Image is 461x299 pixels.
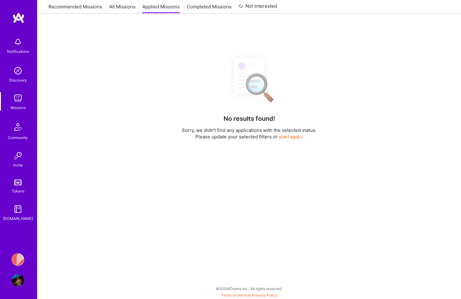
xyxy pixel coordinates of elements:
[109,3,136,14] a: All Missions
[12,65,24,77] img: discovery
[12,36,24,48] img: bell
[252,293,277,297] a: Privacy Policy
[238,2,277,14] a: Not Interested
[3,215,33,222] div: [DOMAIN_NAME]
[182,133,316,140] p: Please update your selected filters or .
[48,3,102,14] a: Recommended Missions
[10,120,25,134] img: Community
[12,274,24,287] img: User Avatar
[12,12,25,23] img: logo
[13,162,23,168] div: Invite
[12,188,24,194] div: Tokens
[14,179,22,185] img: tokens
[10,104,26,111] div: Missions
[12,92,24,104] img: teamwork
[12,253,24,266] img: Banjo Health: AI Coding Tools Enablement Workshop
[187,3,232,14] a: Completed Missions
[221,293,250,297] a: Terms of Service
[7,48,29,55] div: Notifications
[279,133,302,140] button: start again
[10,274,26,287] a: User Avatar
[10,253,26,266] a: Banjo Health: AI Coding Tools Enablement Workshop
[223,53,275,107] img: No Results
[142,3,180,14] a: Applied Missions
[8,134,28,141] div: Community
[224,115,275,122] h4: No results found!
[9,77,27,83] div: Discovery
[37,281,461,296] div: © 2025 ATeams Inc., All rights reserved.
[12,149,24,162] img: Invite
[12,203,24,215] img: guide book
[221,293,277,297] span: |
[182,127,316,133] p: Sorry, we didn't find any applications with the selected status.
